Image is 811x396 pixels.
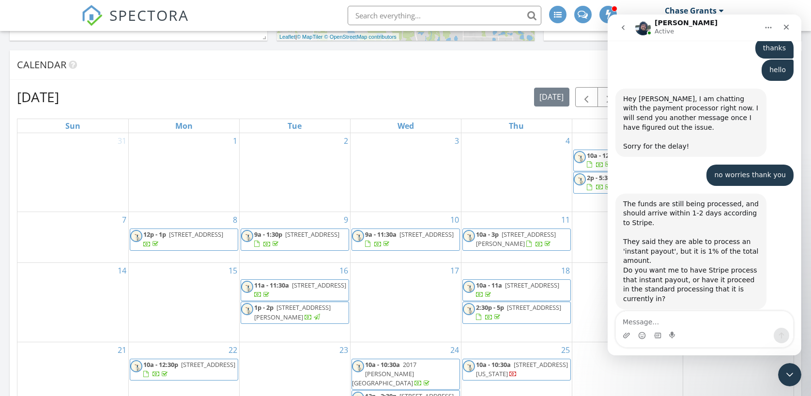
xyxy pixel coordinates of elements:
span: Calendar [17,58,66,71]
a: Go to September 15, 2025 [227,263,239,278]
span: 2p - 5:30p [587,173,615,182]
img: dsc08158.jpg [463,303,475,315]
a: Go to September 4, 2025 [564,133,572,149]
td: Go to September 19, 2025 [572,263,683,342]
a: 9a - 11:30a [STREET_ADDRESS] [352,228,460,250]
img: dsc08158.jpg [574,151,586,163]
img: dsc08158.jpg [463,360,475,372]
img: dsc08158.jpg [241,303,253,315]
span: [STREET_ADDRESS] [507,303,561,312]
span: 11a - 11:30a [254,281,289,289]
span: [STREET_ADDRESS] [292,281,346,289]
a: 12p - 1p [STREET_ADDRESS] [130,228,238,250]
span: [STREET_ADDRESS][US_STATE] [476,360,568,378]
a: © MapTiler [297,34,323,40]
input: Search everything... [348,6,541,25]
a: Go to September 14, 2025 [116,263,128,278]
span: [STREET_ADDRESS][PERSON_NAME] [476,230,556,248]
a: Go to September 23, 2025 [337,342,350,358]
td: Go to September 17, 2025 [350,263,461,342]
span: 9a - 1:30p [254,230,282,239]
iframe: Intercom live chat [608,15,801,355]
span: 10a - 10:30a [365,360,400,369]
span: 2017 [PERSON_NAME][GEOGRAPHIC_DATA] [352,360,416,387]
img: dsc08158.jpg [241,281,253,293]
td: Go to September 16, 2025 [239,263,350,342]
td: Go to September 1, 2025 [128,133,239,212]
img: dsc08158.jpg [463,281,475,293]
div: | [277,33,399,41]
span: [STREET_ADDRESS] [285,230,339,239]
h2: [DATE] [17,87,59,107]
td: Go to September 10, 2025 [350,212,461,263]
a: Thursday [507,119,526,133]
a: Go to September 7, 2025 [120,212,128,228]
a: 11a - 11:30a [STREET_ADDRESS] [254,281,346,299]
a: 10a - 11a [STREET_ADDRESS] [476,281,559,299]
a: 2:30p - 5p [STREET_ADDRESS] [476,303,561,321]
td: Go to September 12, 2025 [572,212,683,263]
a: Go to September 18, 2025 [559,263,572,278]
a: 9a - 1:30p [STREET_ADDRESS] [254,230,339,248]
a: Go to September 22, 2025 [227,342,239,358]
a: 9a - 1:30p [STREET_ADDRESS] [241,228,349,250]
a: 10a - 12:30p [STREET_ADDRESS] [130,359,238,381]
a: SPECTORA [81,13,189,33]
a: Go to September 24, 2025 [448,342,461,358]
span: 10a - 3p [476,230,499,239]
td: Go to September 11, 2025 [461,212,572,263]
a: 10a - 10:30a 2017 [PERSON_NAME][GEOGRAPHIC_DATA] [352,360,431,387]
img: dsc08158.jpg [352,360,364,372]
span: [STREET_ADDRESS] [505,281,559,289]
img: dsc08158.jpg [130,230,142,242]
a: 10a - 10:30a 2017 [PERSON_NAME][GEOGRAPHIC_DATA] [352,359,460,390]
td: Go to September 14, 2025 [17,263,128,342]
span: 10a - 10:30a [476,360,511,369]
a: Monday [173,119,195,133]
td: Go to September 8, 2025 [128,212,239,263]
a: Wednesday [396,119,416,133]
span: 12p - 1p [143,230,166,239]
td: Go to September 3, 2025 [350,133,461,212]
a: 10a - 12:30p [STREET_ADDRESS] [573,150,682,171]
a: Tuesday [286,119,304,133]
a: Go to September 25, 2025 [559,342,572,358]
a: 10a - 3p [STREET_ADDRESS][PERSON_NAME] [476,230,556,248]
span: 1p - 2p [254,303,274,312]
img: The Best Home Inspection Software - Spectora [81,5,103,26]
td: Go to September 4, 2025 [461,133,572,212]
a: 2p - 5:30p [STREET_ADDRESS] [573,172,682,194]
a: 10a - 10:30a [STREET_ADDRESS][US_STATE] [476,360,568,378]
td: Go to September 5, 2025 [572,133,683,212]
span: 10a - 11a [476,281,502,289]
a: 10a - 12:30p [STREET_ADDRESS] [143,360,235,378]
span: [STREET_ADDRESS] [169,230,223,239]
a: Go to September 1, 2025 [231,133,239,149]
span: 2:30p - 5p [476,303,504,312]
a: Go to September 17, 2025 [448,263,461,278]
a: Leaflet [279,34,295,40]
a: 10a - 12:30p [STREET_ADDRESS] [587,151,679,169]
a: Go to August 31, 2025 [116,133,128,149]
a: 11a - 11:30a [STREET_ADDRESS] [241,279,349,301]
td: Go to August 31, 2025 [17,133,128,212]
a: Go to September 21, 2025 [116,342,128,358]
div: Chase Grants [665,6,717,15]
